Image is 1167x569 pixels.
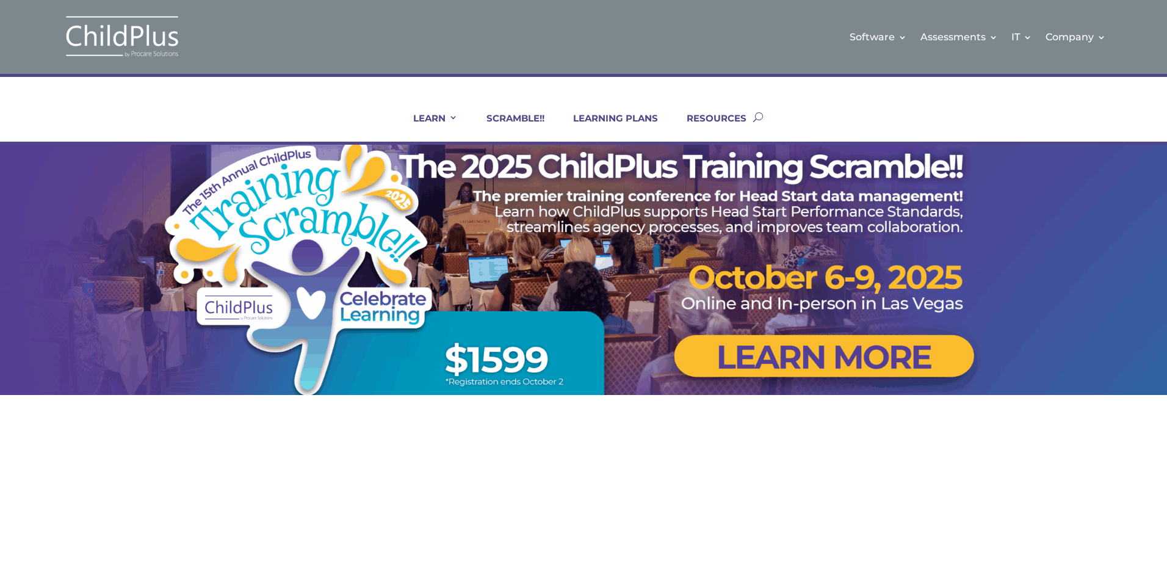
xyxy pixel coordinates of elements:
a: SCRAMBLE!! [471,112,544,142]
a: Software [850,12,907,62]
a: LEARN [398,112,458,142]
a: Company [1046,12,1106,62]
a: LEARNING PLANS [558,112,658,142]
a: Assessments [920,12,998,62]
a: IT [1011,12,1032,62]
a: RESOURCES [671,112,746,142]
